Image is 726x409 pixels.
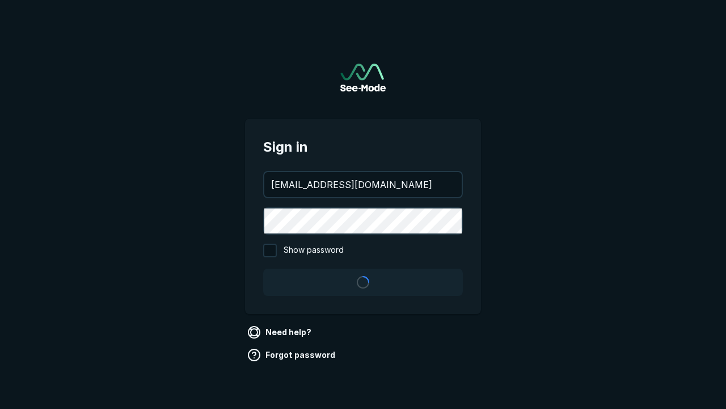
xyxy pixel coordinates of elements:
img: See-Mode Logo [340,64,386,91]
a: Forgot password [245,346,340,364]
input: your@email.com [264,172,462,197]
a: Need help? [245,323,316,341]
span: Sign in [263,137,463,157]
a: Go to sign in [340,64,386,91]
span: Show password [284,244,344,257]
